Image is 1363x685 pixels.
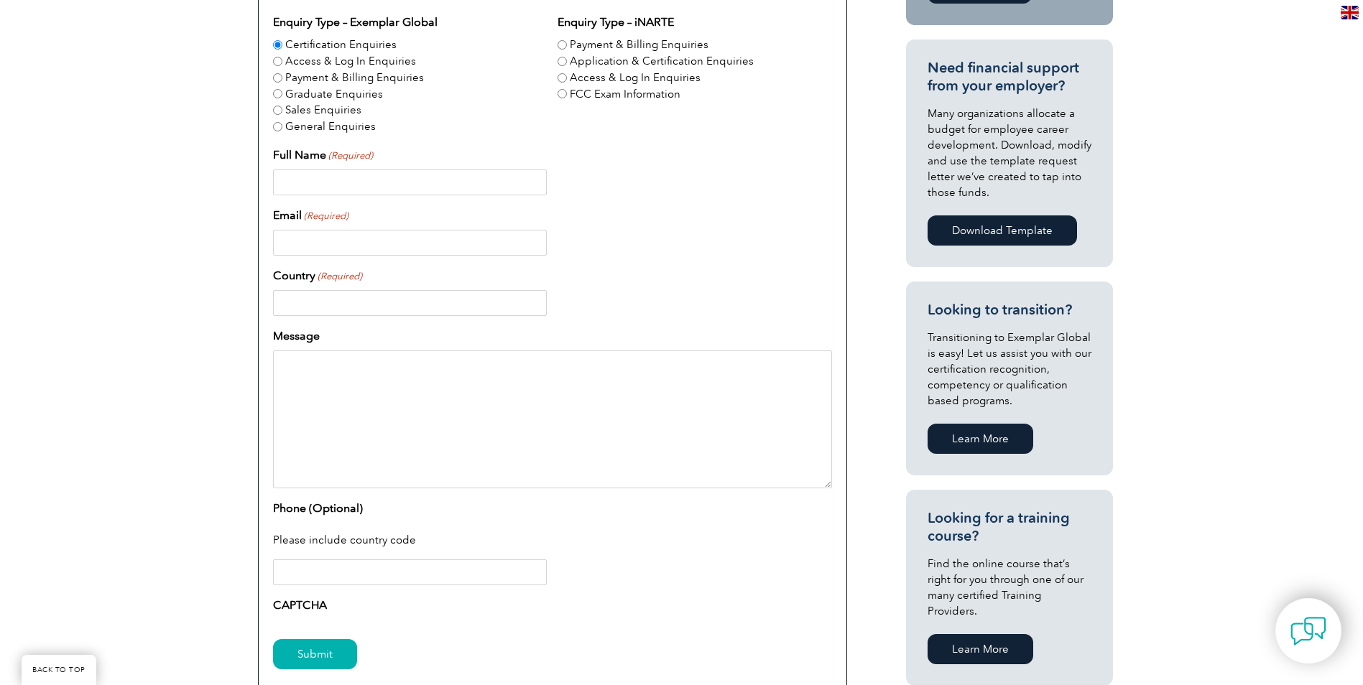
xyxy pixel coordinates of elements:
h3: Looking to transition? [928,301,1091,319]
label: Full Name [273,146,373,164]
label: Access & Log In Enquiries [570,70,701,86]
label: Graduate Enquiries [285,86,383,103]
h3: Need financial support from your employer? [928,59,1091,95]
label: Message [273,327,320,345]
span: (Required) [316,269,362,284]
label: General Enquiries [285,118,376,135]
img: contact-chat.png [1290,613,1326,649]
a: Learn More [928,424,1033,454]
p: Transitioning to Exemplar Global is easy! Let us assist you with our certification recognition, c... [928,330,1091,409]
label: Access & Log In Enquiries [285,53,416,70]
p: Find the online course that’s right for you through one of our many certified Training Providers. [928,556,1091,619]
div: Please include country code [273,523,832,560]
p: Many organizations allocate a budget for employee career development. Download, modify and use th... [928,106,1091,200]
span: (Required) [302,209,348,223]
input: Submit [273,639,357,669]
label: Payment & Billing Enquiries [570,37,708,53]
label: Email [273,207,348,224]
label: CAPTCHA [273,597,327,614]
label: Country [273,267,362,284]
a: Download Template [928,215,1077,246]
label: Payment & Billing Enquiries [285,70,424,86]
label: Application & Certification Enquiries [570,53,754,70]
img: en [1341,6,1359,19]
label: Sales Enquiries [285,102,361,118]
legend: Enquiry Type – Exemplar Global [273,14,438,31]
a: Learn More [928,634,1033,664]
a: BACK TO TOP [22,655,96,685]
label: FCC Exam Information [570,86,680,103]
legend: Enquiry Type – iNARTE [558,14,674,31]
h3: Looking for a training course? [928,509,1091,545]
label: Certification Enquiries [285,37,397,53]
label: Phone (Optional) [273,500,363,517]
span: (Required) [327,149,373,163]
